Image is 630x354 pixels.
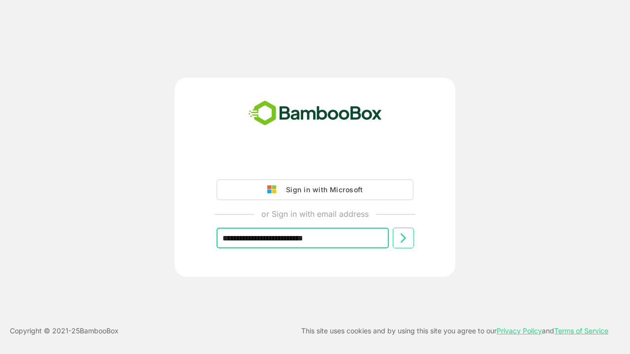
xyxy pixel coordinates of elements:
[554,326,608,335] a: Terms of Service
[301,325,608,337] p: This site uses cookies and by using this site you agree to our and
[281,183,363,196] div: Sign in with Microsoft
[267,185,281,194] img: google
[217,179,413,200] button: Sign in with Microsoft
[10,325,119,337] p: Copyright © 2021- 25 BambooBox
[212,152,418,174] iframe: Sign in with Google Button
[261,208,369,220] p: or Sign in with email address
[497,326,542,335] a: Privacy Policy
[243,97,387,130] img: bamboobox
